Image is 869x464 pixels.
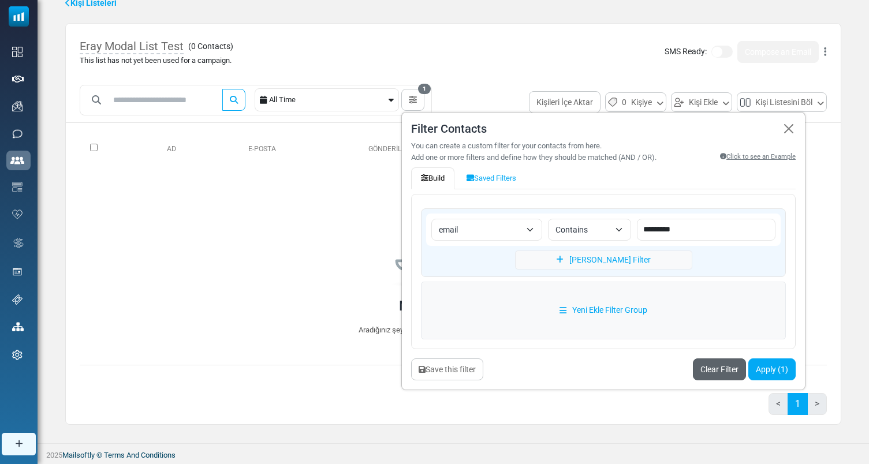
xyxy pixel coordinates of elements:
img: contacts-icon-active.svg [10,156,24,164]
button: Save this filter [411,358,483,380]
span: email [439,223,521,237]
a: Clear Filter [693,358,746,380]
button: Build [411,167,454,189]
img: settings-icon.svg [12,350,23,360]
button: 0Kişiye [605,92,666,112]
a: E-Posta [248,145,276,153]
span: Contains [555,223,610,237]
button: Apply (1) [748,358,796,380]
div: You can create a custom filter for your contacts from here. [411,140,796,152]
div: SMS Ready: [665,41,827,63]
a: Mailsoftly © [62,451,102,459]
button: 1 [401,89,424,111]
span: 1 [418,84,431,94]
button: Saved Filters [457,167,526,189]
a: Ad [158,145,176,153]
span: 0 Contacts [191,42,230,51]
div: Add one or more filters and define how they should be matched (AND / OR). [411,152,657,163]
a: Click to see an Example [720,152,796,163]
a: Terms And Conditions [104,451,176,459]
div: All Time [269,89,386,111]
a: [PERSON_NAME] Filter [515,250,692,270]
span: email [431,219,542,241]
a: Gönderilmiş E-Postalar [368,145,457,153]
a: Yeni Ekle Filter Group [421,282,786,339]
a: Compose an Email [737,41,819,63]
img: workflow.svg [12,237,25,250]
h5: Filter Contacts [411,122,796,136]
p: Aradığınız şeyi bulmak için aramanızı değiştirmeyi deneyin. [359,319,549,342]
a: 1 [788,393,808,415]
button: Kişi Listesini Böl [737,92,827,112]
button: Kişi Ekle [671,92,732,112]
span: 0 [622,95,626,109]
span: translation missing: tr.layouts.footer.terms_and_conditions [104,451,176,459]
button: Kişileri İçe Aktar [529,91,601,113]
img: support-icon.svg [12,294,23,305]
img: landing_pages.svg [12,267,23,277]
footer: 2025 [38,443,869,464]
img: sms-icon.png [12,129,23,139]
div: This list has not yet been used for a campaign. [80,55,233,66]
h4: No Results Found [399,298,508,315]
img: email-templates-icon.svg [12,182,23,192]
span: ( ) [188,40,233,53]
span: Eray Modal List Test [80,39,184,54]
img: mailsoftly_icon_blue_white.svg [9,6,29,27]
nav: Page [769,393,827,424]
img: dashboard-icon.svg [12,47,23,57]
img: domain-health-icon.svg [12,209,23,219]
img: campaigns-icon.png [12,101,23,111]
span: Contains [548,219,631,241]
